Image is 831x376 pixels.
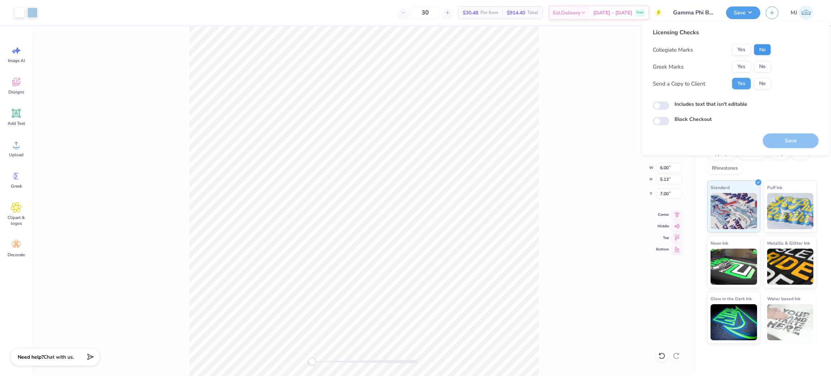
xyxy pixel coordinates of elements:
[711,239,728,247] span: Neon Ink
[791,9,797,17] span: MJ
[711,184,730,191] span: Standard
[527,9,538,17] span: Total
[656,235,669,241] span: Top
[711,295,752,302] span: Glow in the Dark Ink
[732,61,751,73] button: Yes
[674,100,747,108] label: Includes text that isn't editable
[507,9,525,17] span: $914.40
[8,58,25,64] span: Image AI
[787,5,817,20] a: MJ
[18,354,44,360] strong: Need help?
[711,193,757,229] img: Standard
[8,89,24,95] span: Designs
[767,304,814,340] img: Water based Ink
[308,358,316,365] div: Accessibility label
[767,249,814,285] img: Metallic & Glitter Ink
[656,246,669,252] span: Bottom
[653,79,705,88] div: Send a Copy to Client
[726,6,760,19] button: Save
[767,239,810,247] span: Metallic & Glitter Ink
[8,252,25,258] span: Decorate
[732,78,751,89] button: Yes
[656,212,669,218] span: Center
[799,5,813,20] img: Mark Joshua Mullasgo
[637,10,643,15] span: Free
[553,9,580,17] span: Est. Delivery
[674,115,712,123] label: Block Checkout
[44,354,74,360] span: Chat with us.
[480,9,498,17] span: Per Item
[754,78,771,89] button: No
[668,5,721,20] input: Untitled Design
[11,183,22,189] span: Greek
[8,121,25,126] span: Add Text
[653,45,693,54] div: Collegiate Marks
[767,193,814,229] img: Puff Ink
[707,163,742,174] div: Rhinestones
[656,223,669,229] span: Middle
[653,28,771,37] div: Licensing Checks
[653,62,683,71] div: Greek Marks
[411,6,439,19] input: – –
[463,9,478,17] span: $30.48
[4,215,28,226] span: Clipart & logos
[9,152,23,158] span: Upload
[767,295,800,302] span: Water based Ink
[593,9,632,17] span: [DATE] - [DATE]
[754,61,771,73] button: No
[767,184,782,191] span: Puff Ink
[754,44,771,56] button: No
[711,304,757,340] img: Glow in the Dark Ink
[711,249,757,285] img: Neon Ink
[732,44,751,56] button: Yes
